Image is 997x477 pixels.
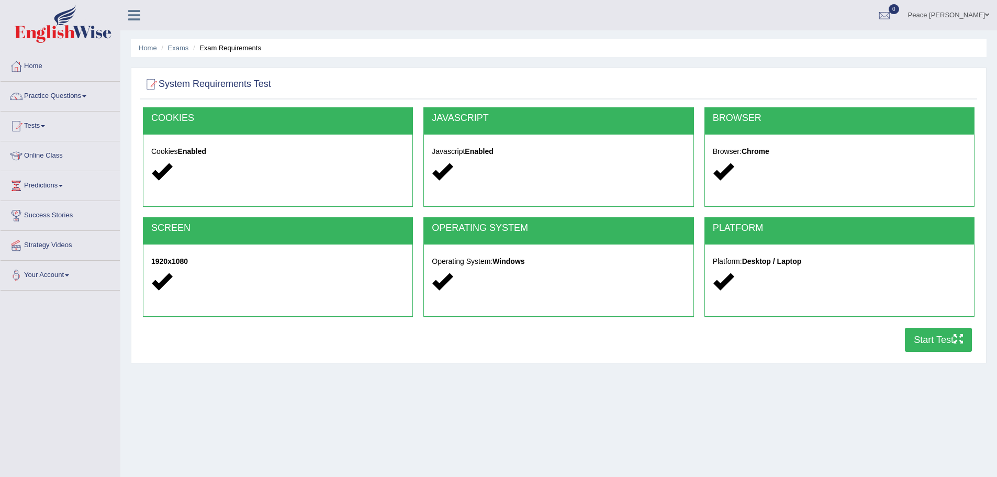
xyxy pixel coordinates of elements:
[178,147,206,156] strong: Enabled
[151,148,405,156] h5: Cookies
[432,113,685,124] h2: JAVASCRIPT
[1,82,120,108] a: Practice Questions
[432,148,685,156] h5: Javascript
[432,223,685,234] h2: OPERATING SYSTEM
[143,76,271,92] h2: System Requirements Test
[742,147,769,156] strong: Chrome
[151,113,405,124] h2: COOKIES
[139,44,157,52] a: Home
[492,257,524,265] strong: Windows
[742,257,802,265] strong: Desktop / Laptop
[1,231,120,257] a: Strategy Videos
[713,113,966,124] h2: BROWSER
[432,258,685,265] h5: Operating System:
[168,44,189,52] a: Exams
[1,141,120,168] a: Online Class
[151,223,405,234] h2: SCREEN
[1,52,120,78] a: Home
[1,112,120,138] a: Tests
[1,261,120,287] a: Your Account
[889,4,899,14] span: 0
[1,171,120,197] a: Predictions
[905,328,972,352] button: Start Test
[191,43,261,53] li: Exam Requirements
[713,258,966,265] h5: Platform:
[151,257,188,265] strong: 1920x1080
[713,223,966,234] h2: PLATFORM
[1,201,120,227] a: Success Stories
[713,148,966,156] h5: Browser:
[465,147,493,156] strong: Enabled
